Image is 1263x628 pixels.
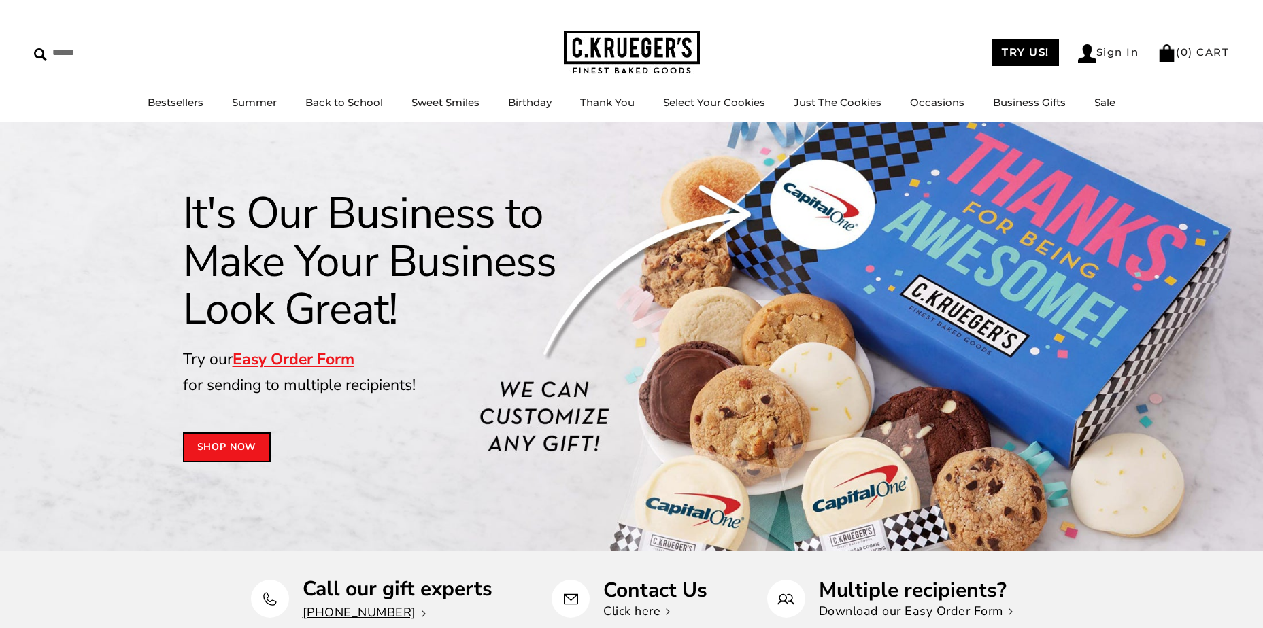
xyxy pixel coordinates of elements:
p: Call our gift experts [303,578,492,599]
a: Occasions [910,96,964,109]
img: C.KRUEGER'S [564,31,700,75]
img: Bag [1158,44,1176,62]
a: Back to School [305,96,383,109]
a: Summer [232,96,277,109]
p: Multiple recipients? [819,580,1013,601]
a: Birthday [508,96,552,109]
a: Click here [603,603,670,619]
a: Bestsellers [148,96,203,109]
a: Download our Easy Order Form [819,603,1013,619]
a: Thank You [580,96,635,109]
img: Contact Us [562,591,579,608]
img: Account [1078,44,1096,63]
a: Sign In [1078,44,1139,63]
img: Search [34,48,47,61]
input: Search [34,42,196,63]
img: Multiple recipients? [777,591,794,608]
a: TRY US! [992,39,1059,66]
a: Shop Now [183,432,271,462]
a: (0) CART [1158,46,1229,58]
a: Easy Order Form [233,349,354,370]
a: Sweet Smiles [411,96,479,109]
p: Try our for sending to multiple recipients! [183,347,616,398]
img: Call our gift experts [261,591,278,608]
h1: It's Our Business to Make Your Business Look Great! [183,190,616,333]
a: Sale [1094,96,1115,109]
a: Business Gifts [993,96,1066,109]
a: Select Your Cookies [663,96,765,109]
span: 0 [1181,46,1189,58]
a: [PHONE_NUMBER] [303,604,426,621]
p: Contact Us [603,580,707,601]
a: Just The Cookies [794,96,881,109]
